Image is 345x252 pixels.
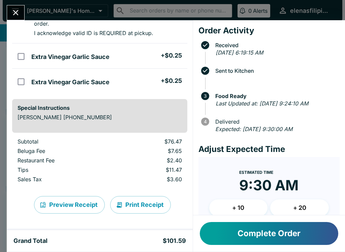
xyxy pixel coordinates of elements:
[204,93,207,99] text: 3
[198,26,340,36] h4: Order Activity
[18,148,106,154] p: Beluga Fee
[117,148,182,154] p: $7.65
[212,119,340,125] span: Delivered
[34,30,153,36] p: I acknowledge valid ID is REQUIRED at pickup.
[212,68,340,74] span: Sent to Kitchen
[270,199,329,216] button: + 20
[161,77,182,85] h5: + $0.25
[18,166,106,173] p: Tips
[212,42,340,48] span: Received
[215,126,292,132] em: Expected: [DATE] 9:30:00 AM
[163,237,186,245] h5: $101.59
[18,157,106,164] p: Restaurant Fee
[161,52,182,60] h5: + $0.25
[31,78,109,86] h5: Extra Vinegar Garlic Sauce
[203,119,207,124] text: 4
[31,53,109,61] h5: Extra Vinegar Garlic Sauce
[18,176,106,183] p: Sales Tax
[110,196,171,214] button: Print Receipt
[18,104,182,111] h6: Special Instructions
[7,5,24,20] button: Close
[200,222,338,245] button: Complete Order
[198,144,340,154] h4: Adjust Expected Time
[117,138,182,145] p: $76.47
[117,176,182,183] p: $3.60
[212,93,340,99] span: Food Ready
[18,138,106,145] p: Subtotal
[216,49,263,56] em: [DATE] 6:19:15 AM
[12,138,187,185] table: orders table
[13,237,48,245] h5: Grand Total
[34,196,105,214] button: Preview Receipt
[239,170,273,175] span: Estimated Time
[117,166,182,173] p: $11.47
[117,157,182,164] p: $2.40
[216,100,308,107] em: Last Updated at: [DATE] 9:24:10 AM
[209,199,268,216] button: + 10
[18,114,182,121] p: [PERSON_NAME] [PHONE_NUMBER]
[239,177,299,194] time: 9:30 AM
